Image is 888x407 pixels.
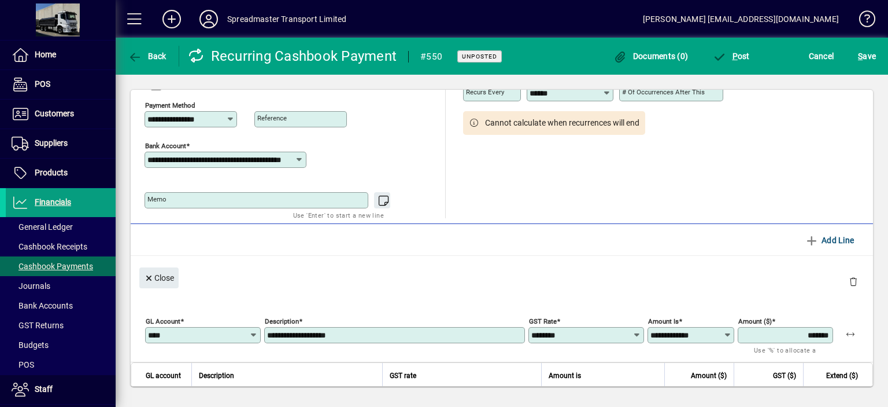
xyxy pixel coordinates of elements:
[257,114,287,122] mat-label: Reference
[6,335,116,355] a: Budgets
[850,2,874,40] a: Knowledge Base
[462,53,497,60] span: Unposted
[145,142,186,150] mat-label: Bank Account
[6,296,116,316] a: Bank Accounts
[6,159,116,188] a: Products
[754,343,824,368] mat-hint: Use '%' to allocate a percentage
[837,320,864,348] button: Apply remaining balance
[858,52,863,61] span: S
[709,46,753,67] button: Post
[35,384,53,394] span: Staff
[839,267,867,295] button: Delete
[6,100,116,129] a: Customers
[153,9,190,30] button: Add
[6,129,116,158] a: Suppliers
[643,10,839,28] div: [PERSON_NAME] [EMAIL_ADDRESS][DOMAIN_NAME]
[466,88,504,96] mat-label: Recurs every
[6,375,116,404] a: Staff
[809,47,834,65] span: Cancel
[855,46,879,67] button: Save
[6,237,116,256] a: Cashbook Receipts
[6,41,116,69] a: Home
[610,46,691,67] button: Documents (0)
[858,47,876,65] span: ave
[136,272,182,283] app-page-header-button: Close
[6,316,116,335] a: GST Returns
[622,88,705,96] mat-label: # of occurrences after this
[800,230,859,251] button: Add Line
[738,317,772,325] mat-label: Amount ($)
[128,52,166,61] span: Back
[146,317,180,325] mat-label: GL Account
[6,256,116,276] a: Cashbook Payments
[190,9,227,30] button: Profile
[648,317,679,325] mat-label: Amount is
[147,195,166,203] mat-label: Memo
[12,321,64,330] span: GST Returns
[35,109,74,118] span: Customers
[613,52,688,61] span: Documents (0)
[420,47,442,66] div: #550
[12,340,49,350] span: Budgets
[12,301,73,310] span: Bank Accounts
[6,276,116,296] a: Journals
[529,317,557,325] mat-label: GST rate
[691,369,727,382] span: Amount ($)
[6,355,116,375] a: POS
[35,197,71,207] span: Financials
[839,276,867,287] app-page-header-button: Delete
[188,47,397,65] div: Recurring Cashbook Payment
[826,369,858,382] span: Extend ($)
[145,101,195,109] mat-label: Payment method
[12,222,73,232] span: General Ledger
[35,138,68,148] span: Suppliers
[806,46,837,67] button: Cancel
[146,369,181,382] span: GL account
[6,217,116,237] a: General Ledger
[6,70,116,99] a: POS
[773,369,796,382] span: GST ($)
[35,79,50,89] span: POS
[12,262,93,271] span: Cashbook Payments
[732,52,738,61] span: P
[712,52,750,61] span: ost
[144,269,174,288] span: Close
[12,360,34,369] span: POS
[139,267,179,288] button: Close
[390,369,416,382] span: GST rate
[265,317,299,325] mat-label: Description
[199,369,234,382] span: Description
[12,242,87,251] span: Cashbook Receipts
[293,208,384,222] mat-hint: Use 'Enter' to start a new line
[35,50,56,59] span: Home
[485,117,639,129] span: Cannot calculate when recurrences will end
[227,10,346,28] div: Spreadmaster Transport Limited
[805,231,854,250] span: Add Line
[125,46,169,67] button: Back
[116,46,179,67] app-page-header-button: Back
[549,369,581,382] span: Amount is
[12,281,50,291] span: Journals
[35,168,68,177] span: Products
